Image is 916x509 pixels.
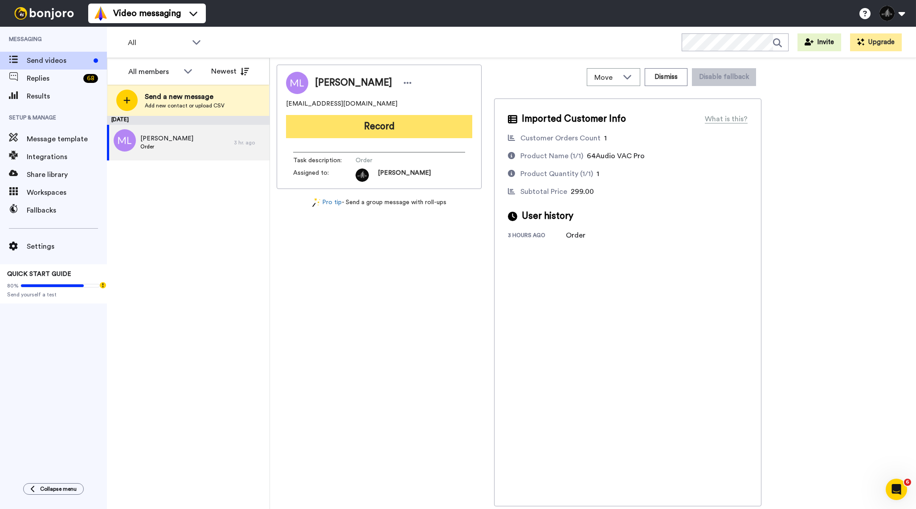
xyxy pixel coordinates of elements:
[705,114,748,124] div: What is this?
[886,479,907,500] iframe: Intercom live chat
[11,7,78,20] img: bj-logo-header-white.svg
[520,168,593,179] div: Product Quantity (1/1)
[520,151,583,161] div: Product Name (1/1)
[27,169,107,180] span: Share library
[312,198,320,207] img: magic-wand.svg
[23,483,84,495] button: Collapse menu
[99,281,107,289] div: Tooltip anchor
[286,72,308,94] img: Image of Michael Livers
[904,479,911,486] span: 6
[277,198,482,207] div: - Send a group message with roll-ups
[520,133,601,144] div: Customer Orders Count
[692,68,756,86] button: Disable fallback
[7,291,100,298] span: Send yourself a test
[27,91,107,102] span: Results
[293,168,356,182] span: Assigned to:
[286,99,397,108] span: [EMAIL_ADDRESS][DOMAIN_NAME]
[312,198,342,207] a: Pro tip
[508,232,566,241] div: 3 hours ago
[378,168,431,182] span: [PERSON_NAME]
[645,68,687,86] button: Dismiss
[850,33,902,51] button: Upgrade
[145,102,225,109] span: Add new contact or upload CSV
[27,73,80,84] span: Replies
[286,115,472,138] button: Record
[597,170,599,177] span: 1
[107,116,270,125] div: [DATE]
[27,187,107,198] span: Workspaces
[522,112,626,126] span: Imported Customer Info
[94,6,108,21] img: vm-color.svg
[114,129,136,152] img: ml.png
[356,156,440,165] span: Order
[27,134,107,144] span: Message template
[27,152,107,162] span: Integrations
[293,156,356,165] span: Task description :
[128,37,188,48] span: All
[27,241,107,252] span: Settings
[204,62,256,80] button: Newest
[587,152,645,160] span: 64Audio VAC Pro
[83,74,98,83] div: 68
[27,55,90,66] span: Send videos
[520,186,567,197] div: Subtotal Price
[7,282,19,289] span: 80%
[356,168,369,182] img: 8eebf7b9-0f15-494c-9298-6f0cbaddf06e-1708084966.jpg
[113,7,181,20] span: Video messaging
[145,91,225,102] span: Send a new message
[604,135,607,142] span: 1
[128,66,179,77] div: All members
[594,72,618,83] span: Move
[315,76,392,90] span: [PERSON_NAME]
[27,205,107,216] span: Fallbacks
[522,209,573,223] span: User history
[40,485,77,493] span: Collapse menu
[797,33,841,51] button: Invite
[140,134,193,143] span: [PERSON_NAME]
[566,230,610,241] div: Order
[140,143,193,150] span: Order
[571,188,594,195] span: 299.00
[7,271,71,277] span: QUICK START GUIDE
[234,139,265,146] div: 3 hr. ago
